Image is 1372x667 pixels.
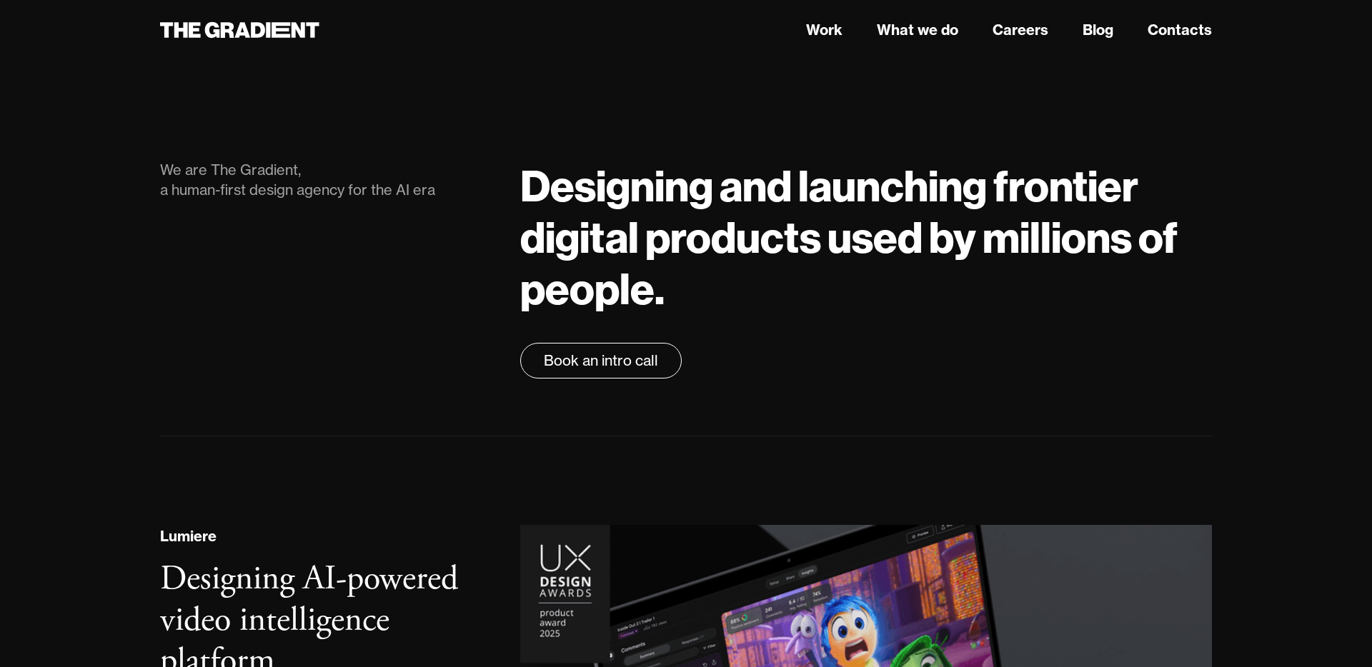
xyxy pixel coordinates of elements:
[1148,19,1212,41] a: Contacts
[160,526,217,547] div: Lumiere
[806,19,842,41] a: Work
[160,160,492,200] div: We are The Gradient, a human-first design agency for the AI era
[877,19,958,41] a: What we do
[520,343,682,378] a: Book an intro call
[993,19,1048,41] a: Careers
[1083,19,1113,41] a: Blog
[520,160,1212,314] h1: Designing and launching frontier digital products used by millions of people.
